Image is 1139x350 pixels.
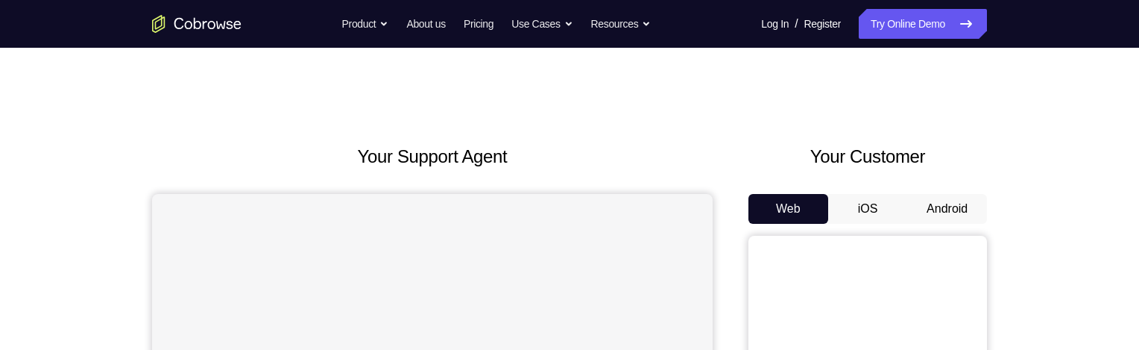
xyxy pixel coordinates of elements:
[406,9,445,39] a: About us
[761,9,789,39] a: Log In
[464,9,493,39] a: Pricing
[152,143,713,170] h2: Your Support Agent
[748,194,828,224] button: Web
[795,15,798,33] span: /
[152,15,242,33] a: Go to the home page
[859,9,987,39] a: Try Online Demo
[511,9,572,39] button: Use Cases
[804,9,841,39] a: Register
[748,143,987,170] h2: Your Customer
[828,194,908,224] button: iOS
[342,9,389,39] button: Product
[907,194,987,224] button: Android
[591,9,651,39] button: Resources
